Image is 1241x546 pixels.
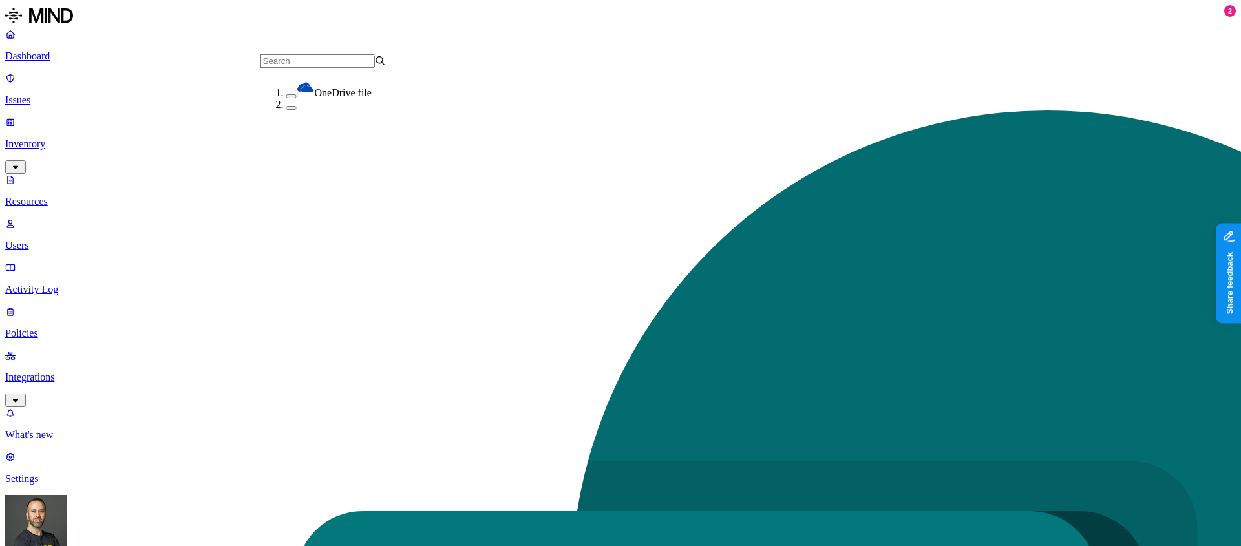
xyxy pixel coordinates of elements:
p: Dashboard [5,50,1236,62]
p: Issues [5,94,1236,106]
a: Activity Log [5,262,1236,295]
a: MIND [5,5,1236,28]
a: Issues [5,72,1236,106]
span: OneDrive file [315,87,372,98]
input: Search [260,54,375,68]
p: Integrations [5,372,1236,383]
p: Users [5,240,1236,251]
a: What's new [5,407,1236,441]
img: onedrive.svg [297,78,315,96]
p: What's new [5,429,1236,441]
p: Activity Log [5,284,1236,295]
a: Inventory [5,116,1236,172]
a: Policies [5,306,1236,339]
a: Dashboard [5,28,1236,62]
p: Resources [5,196,1236,207]
p: Inventory [5,138,1236,150]
img: MIND [5,5,73,26]
p: Policies [5,328,1236,339]
a: Integrations [5,350,1236,405]
a: Resources [5,174,1236,207]
a: Settings [5,451,1236,485]
a: Users [5,218,1236,251]
div: 2 [1224,5,1236,17]
p: Settings [5,473,1236,485]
